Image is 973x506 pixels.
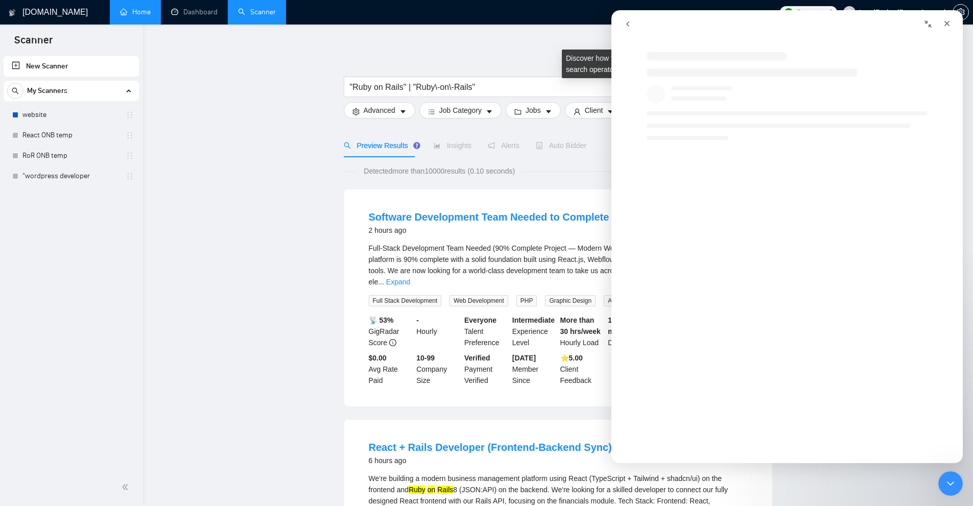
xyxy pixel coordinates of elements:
[464,354,490,362] b: Verified
[412,141,421,150] div: Tooltip anchor
[846,9,853,16] span: user
[126,152,134,160] span: holder
[953,4,969,20] button: setting
[516,295,537,306] span: PHP
[545,108,552,115] span: caret-down
[238,8,276,16] a: searchScanner
[416,354,435,362] b: 10-99
[510,315,558,348] div: Experience Level
[416,316,419,324] b: -
[428,486,436,494] mark: on
[449,295,508,306] span: Web Development
[785,8,793,16] img: upwork-logo.png
[536,142,543,149] span: robot
[510,352,558,386] div: Member Since
[22,125,120,146] a: React ONB temp
[352,108,360,115] span: setting
[829,7,833,18] span: 1
[126,131,134,139] span: holder
[606,315,654,348] div: Duration
[357,165,522,177] span: Detected more than 10000 results (0.10 seconds)
[558,315,606,348] div: Hourly Load
[9,5,16,21] img: logo
[120,8,151,16] a: homeHome
[574,108,581,115] span: user
[12,56,131,77] a: New Scanner
[796,7,827,18] span: Connects:
[607,108,614,115] span: caret-down
[344,142,351,149] span: search
[409,486,425,494] mark: Ruby
[462,315,510,348] div: Talent Preference
[512,316,555,324] b: Intermediate
[350,81,623,93] input: Search Freelance Jobs...
[369,224,693,236] div: 2 hours ago
[488,141,519,150] span: Alerts
[389,339,396,346] span: info-circle
[558,352,606,386] div: Client Feedback
[938,471,963,496] iframe: Intercom live chat
[369,354,387,362] b: $0.00
[953,8,968,16] span: setting
[27,81,67,101] span: My Scanners
[560,354,583,362] b: ⭐️ 5.00
[434,142,441,149] span: area-chart
[434,141,471,150] span: Insights
[464,316,496,324] b: Everyone
[6,33,61,54] span: Scanner
[414,315,462,348] div: Hourly
[369,316,394,324] b: 📡 53%
[7,83,23,99] button: search
[344,141,417,150] span: Preview Results
[462,352,510,386] div: Payment Verified
[22,146,120,166] a: RoR ONB temp
[437,486,453,494] mark: Rails
[488,142,495,149] span: notification
[367,352,415,386] div: Avg Rate Paid
[4,56,139,77] li: New Scanner
[428,108,435,115] span: bars
[506,102,561,118] button: folderJobscaret-down
[369,442,612,453] a: React + Rails Developer (Frontend-Backend Sync)
[419,102,502,118] button: barsJob Categorycaret-down
[364,105,395,116] span: Advanced
[512,354,536,362] b: [DATE]
[386,278,410,286] a: Expand
[536,141,586,150] span: Auto Bidder
[565,102,623,118] button: userClientcaret-down
[369,454,612,467] div: 6 hours ago
[22,166,120,186] a: "wordpress developer
[560,316,601,335] b: More than 30 hrs/week
[514,108,521,115] span: folder
[344,102,415,118] button: settingAdvancedcaret-down
[4,81,139,186] li: My Scanners
[22,105,120,125] a: website
[122,482,132,492] span: double-left
[8,87,23,94] span: search
[126,172,134,180] span: holder
[378,278,384,286] span: ...
[562,50,698,78] div: Discover how to filter better with our search operators.
[585,105,603,116] span: Client
[171,8,218,16] a: dashboardDashboard
[486,108,493,115] span: caret-down
[369,243,748,287] div: Full-Stack Development Team Needed (90% Complete Project — Modern Web Technologies) About the Pro...
[439,105,482,116] span: Job Category
[611,10,963,463] iframe: Intercom live chat
[414,352,462,386] div: Company Size
[126,111,134,119] span: holder
[953,8,969,16] a: setting
[608,316,634,335] b: 1 to 3 months
[545,295,596,306] span: Graphic Design
[369,211,693,223] a: Software Development Team Needed to Complete Project Proposal
[526,105,541,116] span: Jobs
[367,315,415,348] div: GigRadar Score
[399,108,407,115] span: caret-down
[369,295,442,306] span: Full Stack Development
[604,295,622,306] span: API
